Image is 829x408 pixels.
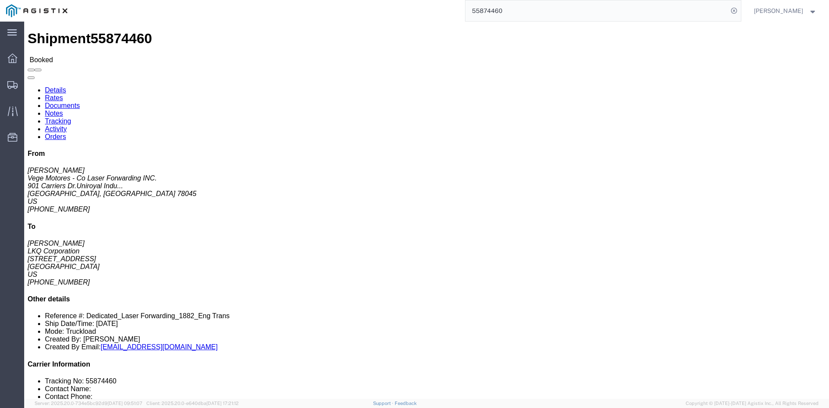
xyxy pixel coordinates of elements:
a: Support [373,401,395,406]
span: Server: 2025.20.0-734e5bc92d9 [35,401,142,406]
input: Search for shipment number, reference number [465,0,728,21]
span: [DATE] 09:51:07 [108,401,142,406]
span: Copyright © [DATE]-[DATE] Agistix Inc., All Rights Reserved [686,400,819,407]
iframe: FS Legacy Container [24,22,829,399]
span: Jorge Hinojosa [754,6,803,16]
a: Feedback [395,401,417,406]
span: Client: 2025.20.0-e640dba [146,401,239,406]
button: [PERSON_NAME] [753,6,817,16]
span: [DATE] 17:21:12 [206,401,239,406]
img: logo [6,4,67,17]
